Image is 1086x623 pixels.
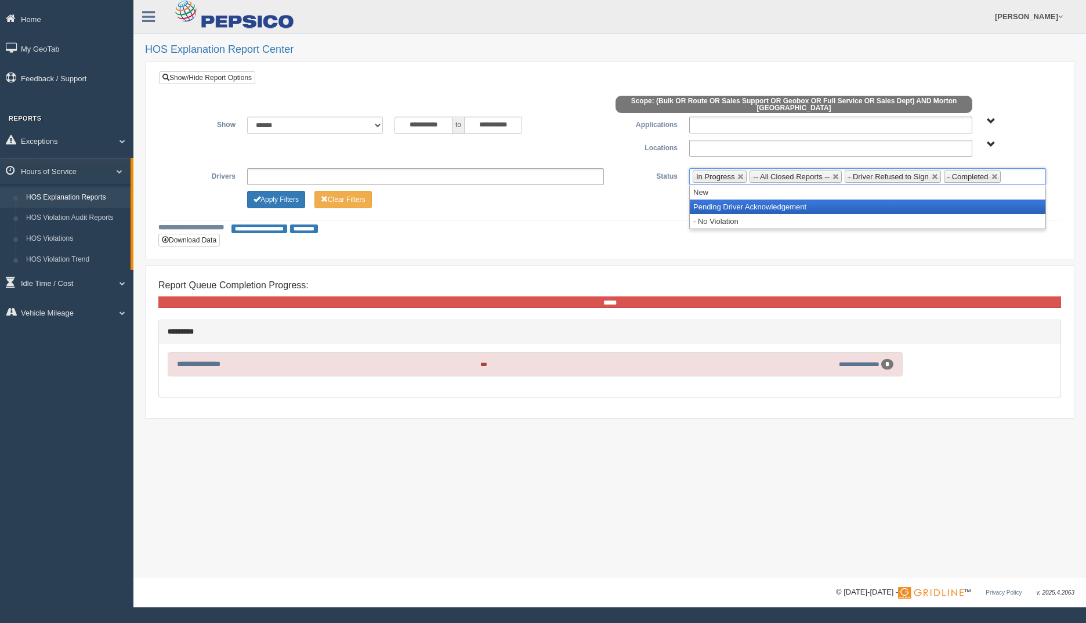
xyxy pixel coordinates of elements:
h4: Report Queue Completion Progress: [158,280,1061,291]
button: Change Filter Options [247,191,305,208]
a: HOS Violation Trend [21,249,131,270]
a: HOS Explanation Reports [21,187,131,208]
label: Status [610,168,683,182]
label: Drivers [168,168,241,182]
label: Show [168,117,241,131]
a: Show/Hide Report Options [159,71,255,84]
span: - Driver Refused to Sign [848,172,929,181]
button: Download Data [158,234,220,247]
li: Pending Driver Acknowledgement [690,200,1045,214]
span: -- All Closed Reports -- [753,172,829,181]
span: v. 2025.4.2063 [1037,589,1074,596]
span: In Progress [696,172,734,181]
span: to [453,117,464,134]
label: Locations [610,140,683,154]
label: Applications [610,117,683,131]
span: Scope: (Bulk OR Route OR Sales Support OR Geobox OR Full Service OR Sales Dept) AND Morton [GEOGR... [616,96,972,113]
h2: HOS Explanation Report Center [145,44,1074,56]
div: © [DATE]-[DATE] - ™ [836,586,1074,599]
a: HOS Violations [21,229,131,249]
a: HOS Violation Audit Reports [21,208,131,229]
li: - No Violation [690,214,1045,229]
li: New [690,185,1045,200]
button: Change Filter Options [314,191,372,208]
img: Gridline [898,587,964,599]
span: - Completed [947,172,989,181]
a: Privacy Policy [986,589,1022,596]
